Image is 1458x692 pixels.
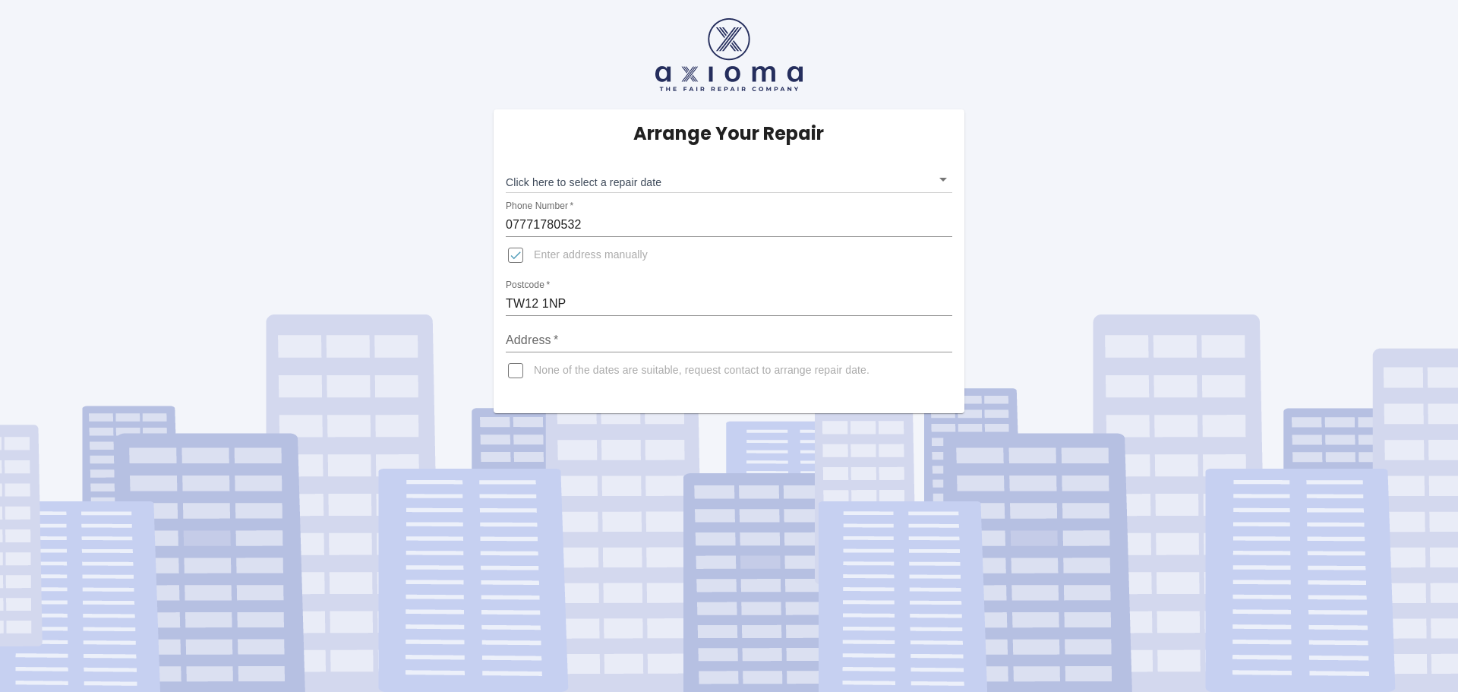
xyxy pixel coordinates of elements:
[506,200,573,213] label: Phone Number
[534,248,648,263] span: Enter address manually
[655,18,803,91] img: axioma
[633,122,824,146] h5: Arrange Your Repair
[506,279,550,292] label: Postcode
[534,363,869,378] span: None of the dates are suitable, request contact to arrange repair date.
